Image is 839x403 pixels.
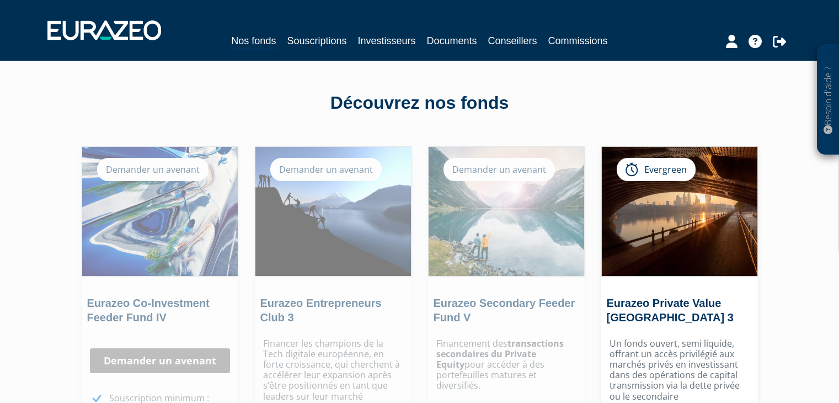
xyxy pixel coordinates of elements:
div: Demander un avenant [270,158,382,181]
a: Eurazeo Entrepreneurs Club 3 [260,297,382,324]
p: Financer les champions de la Tech digitale européenne, en forte croissance, qui cherchent à accél... [263,338,403,402]
img: 1732889491-logotype_eurazeo_blanc_rvb.png [47,20,161,40]
a: Souscriptions [287,33,346,49]
a: Nos fonds [231,33,276,50]
p: Financement des pour accéder à des portefeuilles matures et diversifiés. [436,338,576,391]
img: Eurazeo Private Value Europe 3 [602,147,757,276]
img: Eurazeo Co-Investment Feeder Fund IV [82,147,238,276]
a: Demander un avenant [90,348,230,374]
a: Eurazeo Secondary Feeder Fund V [434,297,575,324]
a: Conseillers [488,33,537,49]
a: Commissions [548,33,608,49]
div: Découvrez nos fonds [105,91,734,116]
a: Investisseurs [357,33,415,49]
p: Besoin d'aide ? [822,50,835,150]
strong: transactions secondaires du Private Equity [436,337,564,370]
img: Eurazeo Entrepreneurs Club 3 [255,147,411,276]
p: Un fonds ouvert, semi liquide, offrant un accès privilégié aux marchés privés en investissant dan... [610,338,750,402]
a: Eurazeo Private Value [GEOGRAPHIC_DATA] 3 [607,297,734,324]
a: Documents [427,33,477,49]
div: Demander un avenant [97,158,209,181]
a: Eurazeo Co-Investment Feeder Fund IV [87,297,210,324]
div: Evergreen [617,158,696,181]
div: Demander un avenant [443,158,555,181]
img: Eurazeo Secondary Feeder Fund V [429,147,584,276]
